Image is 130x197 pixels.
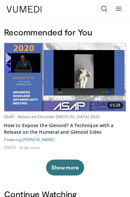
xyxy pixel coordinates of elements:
[22,137,55,142] a: [PERSON_NAME]
[4,27,126,37] h3: Recommended for You
[4,114,100,120] a: ASAP - Advanced Shoulder [MEDICAL_DATA] 2020
[46,160,84,175] button: Show more
[4,43,126,111] img: 56a87972-5145-49b8-a6bd-8880e961a6a7.620x360_q85_upscale.jpg
[7,6,42,13] img: VuMedi Logo
[4,122,126,135] a: How to Expose the Glenoid? A Technique with a Release on the Humeral and Glenoid Sides
[19,145,40,150] li: 12,166 views
[4,145,18,150] li: [DATE]
[4,137,126,142] div: Featuring:
[4,43,126,111] a: 05:28
[107,102,123,109] span: 05:28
